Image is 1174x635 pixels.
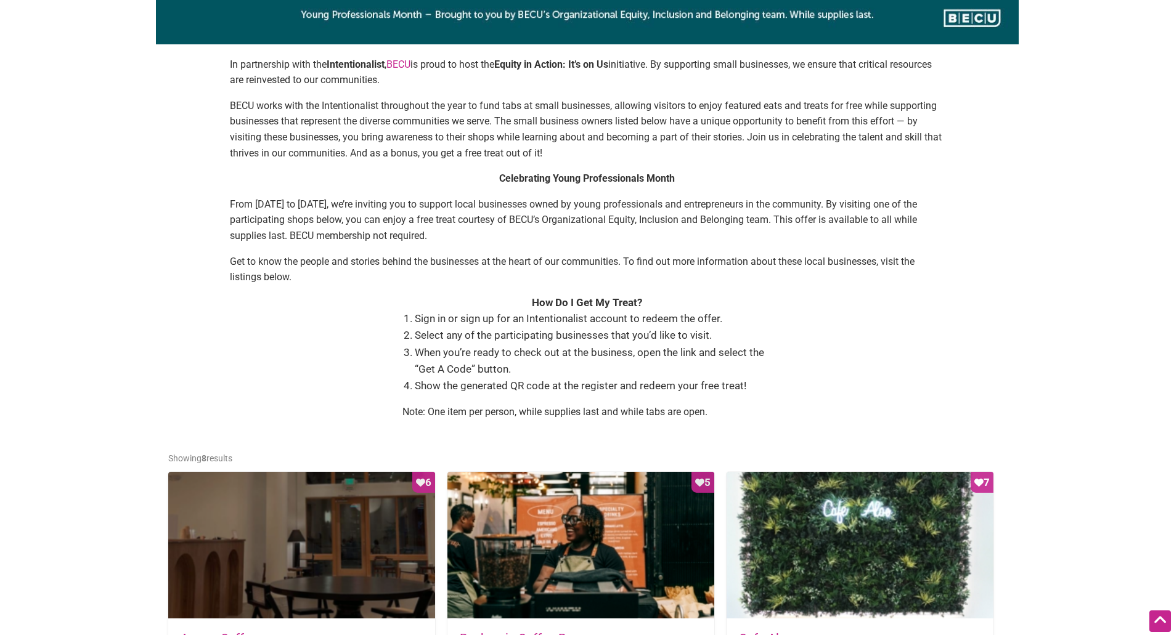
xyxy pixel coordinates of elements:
[230,98,945,161] p: BECU works with the Intentionalist throughout the year to fund tabs at small businesses, allowing...
[494,59,608,70] strong: Equity in Action: It’s on Us
[499,172,675,184] strong: Celebrating Young Professionals Month
[230,196,945,244] p: From [DATE] to [DATE], we’re inviting you to support local businesses owned by young professional...
[230,57,945,88] p: In partnership with the , is proud to host the initiative. By supporting small businesses, we ens...
[532,296,642,309] strong: How Do I Get My Treat?
[415,378,772,394] li: Show the generated QR code at the register and redeem your free treat!
[1149,610,1171,632] div: Scroll Back to Top
[230,254,945,285] p: Get to know the people and stories behind the businesses at the heart of our communities. To find...
[386,59,410,70] a: BECU
[402,404,772,420] p: Note: One item per person, while supplies last and while tabs are open.
[202,453,206,463] b: 8
[327,59,385,70] strong: Intentionalist
[415,344,772,378] li: When you’re ready to check out at the business, open the link and select the “Get A Code” button.
[168,453,232,463] span: Showing results
[415,327,772,344] li: Select any of the participating businesses that you’d like to visit.
[415,310,772,327] li: Sign in or sign up for an Intentionalist account to redeem the offer.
